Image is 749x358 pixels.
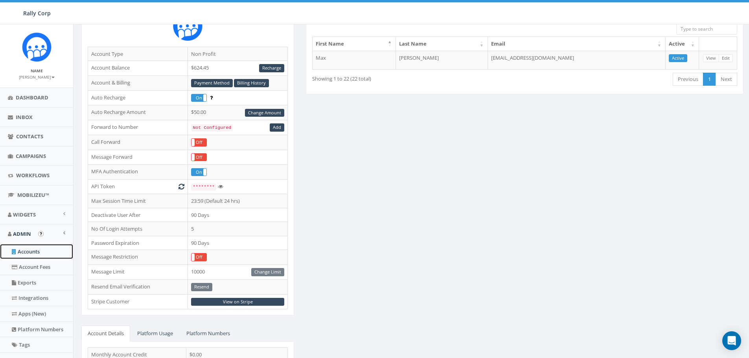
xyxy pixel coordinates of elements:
[313,51,396,70] td: Max
[191,79,233,87] a: Payment Method
[88,264,188,279] td: Message Limit
[234,79,269,87] a: Billing History
[676,23,737,35] input: Type to search
[191,94,206,102] label: On
[313,37,396,51] th: First Name: activate to sort column descending
[188,105,288,120] td: $50.00
[191,253,206,261] label: Off
[88,279,188,294] td: Resend Email Verification
[673,73,703,86] a: Previous
[312,72,482,83] div: Showing 1 to 22 (22 total)
[173,11,202,41] img: Rally_Corp_Icon.png
[488,51,666,70] td: [EMAIL_ADDRESS][DOMAIN_NAME]
[191,253,207,261] div: OnOff
[188,208,288,222] td: 90 Days
[191,154,206,161] label: Off
[19,74,55,80] small: [PERSON_NAME]
[191,139,206,146] label: Off
[88,250,188,265] td: Message Restriction
[16,94,48,101] span: Dashboard
[88,194,188,208] td: Max Session Time Limit
[16,172,50,179] span: Workflows
[188,61,288,76] td: $624.45
[23,9,51,17] span: Rally Corp
[188,222,288,236] td: 5
[88,294,188,309] td: Stripe Customer
[81,325,130,341] a: Account Details
[13,211,36,218] span: Widgets
[719,54,733,62] a: Edit
[16,114,33,121] span: Inbox
[191,168,207,176] div: OnOff
[88,180,188,194] td: API Token
[180,325,236,341] a: Platform Numbers
[722,331,741,350] div: Open Intercom Messenger
[210,94,213,101] span: Enable to prevent campaign failure.
[259,64,284,72] a: Recharge
[88,61,188,76] td: Account Balance
[191,124,233,131] code: Not Configured
[88,135,188,150] td: Call Forward
[703,73,716,86] a: 1
[38,231,44,237] button: Open In-App Guide
[703,54,719,62] a: View
[191,138,207,147] div: OnOff
[191,169,206,176] label: On
[396,37,488,51] th: Last Name: activate to sort column ascending
[17,191,49,198] span: MobilizeU™
[22,32,52,62] img: Icon_1.png
[716,73,737,86] a: Next
[179,184,184,189] i: Generate New Token
[270,123,284,132] a: Add
[88,236,188,250] td: Password Expiration
[88,75,188,90] td: Account & Billing
[188,47,288,61] td: Non Profit
[188,264,288,279] td: 10000
[191,298,284,306] a: View on Stripe
[88,208,188,222] td: Deactivate User After
[16,133,43,140] span: Contacts
[669,54,687,62] a: Active
[131,325,179,341] a: Platform Usage
[13,230,31,237] span: Admin
[188,194,288,208] td: 23:59 (Default 24 hrs)
[245,109,284,117] a: Change Amount
[88,105,188,120] td: Auto Recharge Amount
[19,73,55,80] a: [PERSON_NAME]
[31,68,43,73] small: Name
[88,90,188,105] td: Auto Recharge
[88,120,188,135] td: Forward to Number
[88,165,188,180] td: MFA Authentication
[191,94,207,102] div: OnOff
[16,152,46,160] span: Campaigns
[666,37,699,51] th: Active: activate to sort column ascending
[88,47,188,61] td: Account Type
[88,150,188,165] td: Message Forward
[488,37,666,51] th: Email: activate to sort column ascending
[396,51,488,70] td: [PERSON_NAME]
[188,236,288,250] td: 90 Days
[191,153,207,162] div: OnOff
[88,222,188,236] td: No Of Login Attempts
